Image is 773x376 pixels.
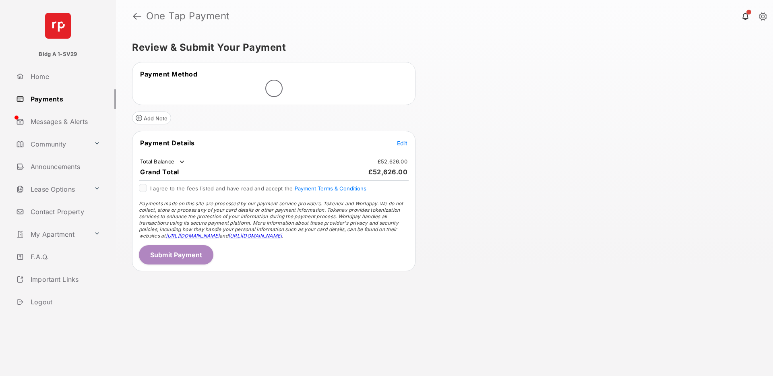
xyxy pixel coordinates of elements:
[13,292,116,312] a: Logout
[13,134,91,154] a: Community
[45,13,71,39] img: svg+xml;base64,PHN2ZyB4bWxucz0iaHR0cDovL3d3dy53My5vcmcvMjAwMC9zdmciIHdpZHRoPSI2NCIgaGVpZ2h0PSI2NC...
[377,158,408,165] td: £52,626.00
[132,112,171,124] button: Add Note
[13,112,116,131] a: Messages & Alerts
[13,247,116,267] a: F.A.Q.
[140,70,197,78] span: Payment Method
[150,185,366,192] span: I agree to the fees listed and have read and accept the
[139,245,213,264] button: Submit Payment
[228,233,282,239] a: [URL][DOMAIN_NAME]
[140,139,195,147] span: Payment Details
[132,43,750,52] h5: Review & Submit Your Payment
[13,180,91,199] a: Lease Options
[13,202,116,221] a: Contact Property
[139,200,403,239] span: Payments made on this site are processed by our payment service providers, Tokenex and Worldpay. ...
[39,50,77,58] p: Bldg A 1-SV29
[166,233,219,239] a: [URL][DOMAIN_NAME]
[13,67,116,86] a: Home
[13,157,116,176] a: Announcements
[295,185,366,192] button: I agree to the fees listed and have read and accept the
[13,270,103,289] a: Important Links
[146,11,230,21] strong: One Tap Payment
[140,168,179,176] span: Grand Total
[140,158,186,166] td: Total Balance
[13,89,116,109] a: Payments
[397,139,407,147] button: Edit
[368,168,407,176] span: £52,626.00
[13,225,91,244] a: My Apartment
[397,140,407,147] span: Edit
